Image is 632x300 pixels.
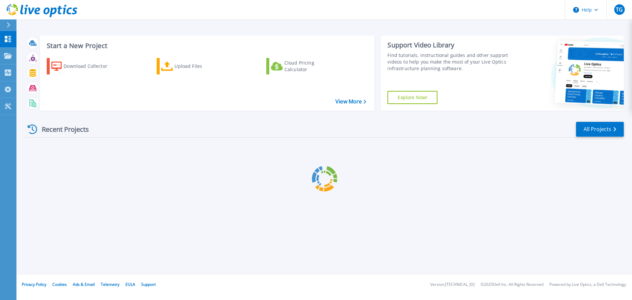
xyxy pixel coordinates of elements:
li: Version: [TECHNICAL_ID] [430,283,475,287]
div: Recent Projects [25,121,98,137]
a: EULA [125,282,135,287]
div: Download Collector [64,60,116,73]
div: Upload Files [174,60,227,73]
h3: Start a New Project [47,42,366,49]
span: TG [616,7,623,12]
a: Ads & Email [73,282,95,287]
a: All Projects [576,122,624,137]
a: Download Collector [47,58,120,74]
a: Cloud Pricing Calculator [266,58,340,74]
li: Powered by Live Optics, a Dell Technology [549,283,626,287]
a: View More [335,98,366,105]
li: © 2025 Dell Inc. All Rights Reserved [481,283,543,287]
a: Support [141,282,156,287]
div: Find tutorials, instructional guides and other support videos to help you make the most of your L... [387,52,511,72]
div: Support Video Library [387,41,511,49]
a: Privacy Policy [22,282,46,287]
a: Upload Files [157,58,230,74]
a: Explore Now! [387,91,437,104]
a: Cookies [52,282,67,287]
div: Cloud Pricing Calculator [284,60,337,73]
a: Telemetry [101,282,119,287]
